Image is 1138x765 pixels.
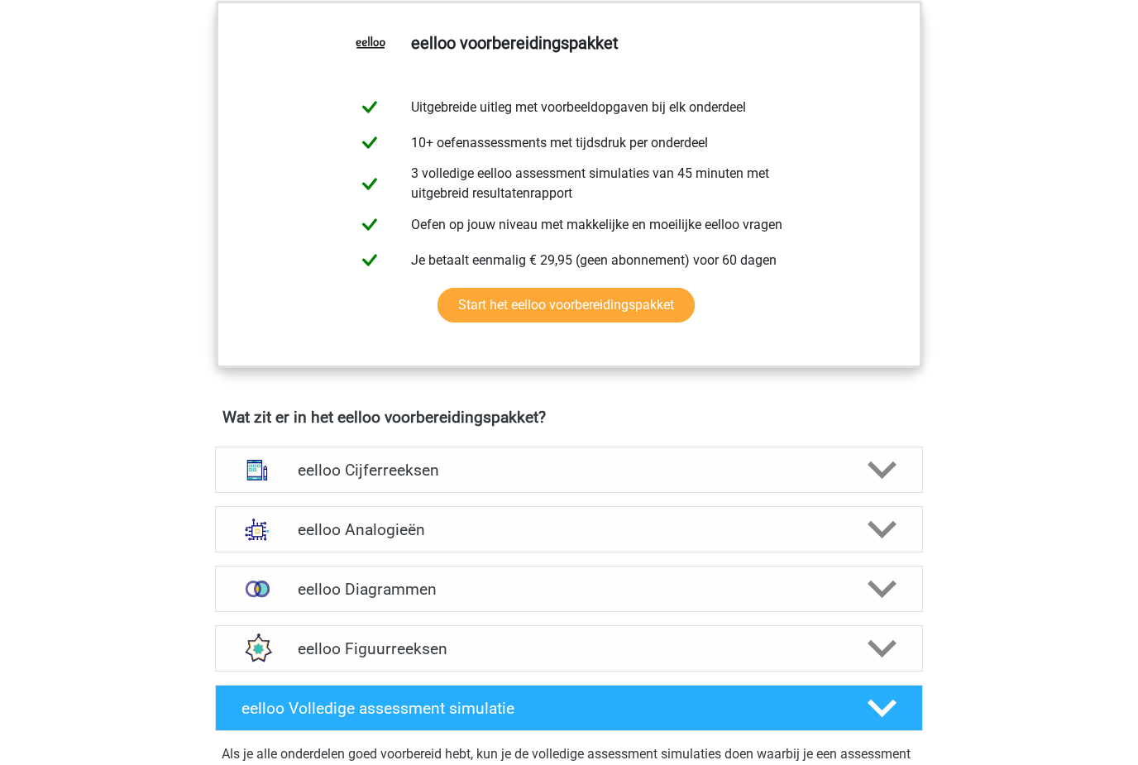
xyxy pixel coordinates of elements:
h4: eelloo Cijferreeksen [298,461,839,480]
a: eelloo Volledige assessment simulatie [208,685,930,731]
img: cijferreeksen [236,448,279,491]
a: venn diagrammen eelloo Diagrammen [208,566,930,612]
h4: eelloo Figuurreeksen [298,639,839,658]
h4: Wat zit er in het eelloo voorbereidingspakket? [222,408,916,427]
h4: eelloo Diagrammen [298,580,839,599]
h4: eelloo Volledige assessment simulatie [241,699,840,718]
img: figuurreeksen [236,627,279,670]
a: Start het eelloo voorbereidingspakket [438,288,695,323]
a: figuurreeksen eelloo Figuurreeksen [208,625,930,672]
a: analogieen eelloo Analogieën [208,506,930,552]
img: venn diagrammen [236,567,279,610]
h4: eelloo Analogieën [298,520,839,539]
a: cijferreeksen eelloo Cijferreeksen [208,447,930,493]
img: analogieen [236,508,279,551]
